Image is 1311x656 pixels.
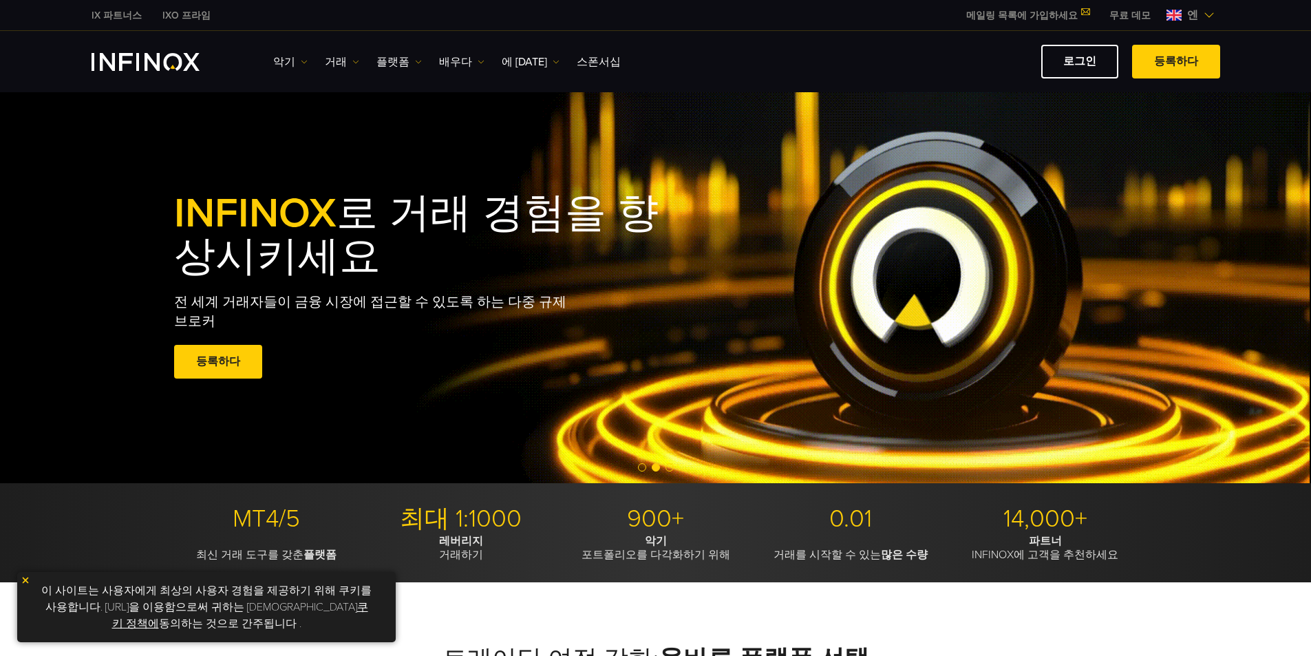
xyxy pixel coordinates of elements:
font: IXO 프라임 [162,10,211,21]
font: MT4/5 [233,504,300,533]
font: 거래를 시작할 수 있는 [774,548,881,562]
font: 등록하다 [1154,54,1198,68]
font: 거래하기 [439,548,483,562]
font: 로 거래 경험을 향상시키세요 [174,189,659,282]
img: 노란색 닫기 아이콘 [21,575,30,585]
font: 최신 거래 도구를 갖춘 [196,548,303,562]
font: INFINOX [174,189,337,238]
a: 인피녹스 메뉴 [1099,8,1161,23]
span: Go to slide 3 [665,463,674,472]
a: 악기 [273,54,308,70]
font: 전 세계 거래자들이 금융 시장에 접근할 수 있도록 하는 다중 규제 브로커 [174,294,566,330]
font: 악기 [645,534,667,548]
a: 메일링 목록에 가입하세요 [956,10,1099,21]
span: Go to slide 2 [652,463,660,472]
font: 등록하다 [196,355,240,368]
font: 레버리지 [439,534,483,548]
font: 0.01 [829,504,872,533]
a: 플랫폼 [376,54,422,70]
font: 파트너 [1029,534,1062,548]
font: 14,000+ [1003,504,1087,533]
font: 900+ [627,504,684,533]
font: 메일링 목록에 가입하세요 [966,10,1078,21]
font: IX 파트너스 [92,10,142,21]
font: 엔 [1187,8,1198,22]
font: 이 사이트는 사용자에게 최상의 사용자 경험을 제공하기 위해 쿠키를 사용합니다. [URL]을 이용함으로써 귀하는 [DEMOGRAPHIC_DATA] [41,584,372,614]
font: 스폰서십 [577,55,621,69]
span: Go to slide 1 [638,463,646,472]
font: 많은 수량 [881,548,928,562]
font: 최대 1:1000 [400,504,522,533]
a: 등록하다 [174,345,262,379]
font: 악기 [273,55,295,69]
a: 인피녹스 [81,8,152,23]
font: 동의하는 것으로 간주됩니다 . [159,617,301,631]
font: INFINOX에 고객을 추천하세요 [972,548,1118,562]
a: 거래 [325,54,359,70]
a: 로그인 [1041,45,1118,78]
font: 플랫폼 [376,55,409,69]
font: 플랫폼 [303,548,337,562]
a: 에 [DATE] [502,54,559,70]
a: 등록하다 [1132,45,1220,78]
font: 무료 데모 [1109,10,1151,21]
font: 거래 [325,55,347,69]
font: 포트폴리오를 다각화하기 위해 [582,548,730,562]
a: INFINOX 로고 [92,53,232,71]
a: 스폰서십 [577,54,621,70]
font: 배우다 [439,55,472,69]
font: 로그인 [1063,54,1096,68]
a: 인피녹스 [152,8,221,23]
a: 배우다 [439,54,484,70]
font: 에 [DATE] [502,55,547,69]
